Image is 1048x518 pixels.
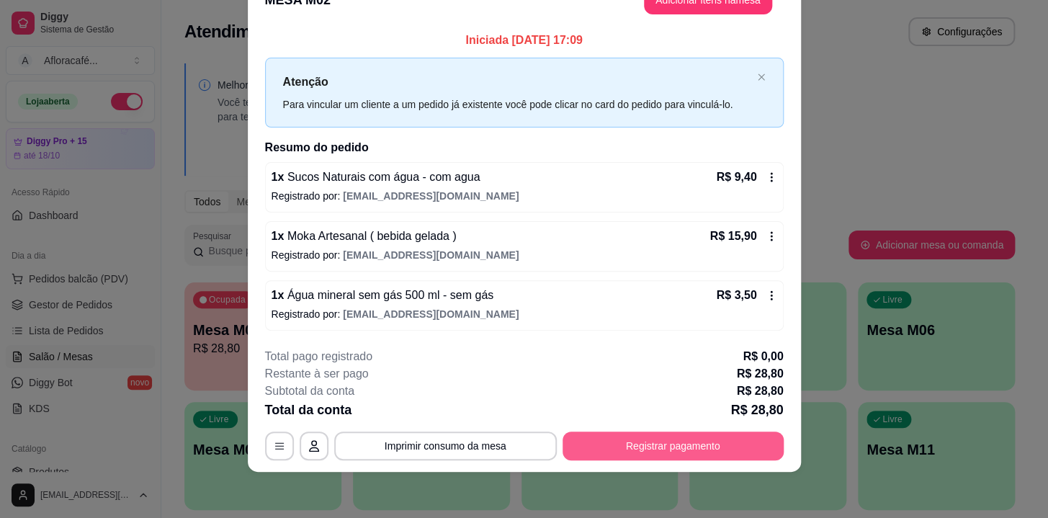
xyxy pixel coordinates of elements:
p: Subtotal da conta [265,383,355,400]
p: Registrado por: [272,248,777,262]
span: [EMAIL_ADDRESS][DOMAIN_NAME] [343,249,519,261]
p: R$ 28,80 [737,383,784,400]
p: Restante à ser pago [265,365,369,383]
button: Imprimir consumo da mesa [334,432,557,460]
p: 1 x [272,169,480,186]
p: Total da conta [265,400,352,420]
p: R$ 3,50 [716,287,756,304]
p: 1 x [272,287,494,304]
span: Água mineral sem gás 500 ml - sem gás [284,289,493,301]
p: Total pago registrado [265,348,372,365]
p: Atenção [283,73,751,91]
p: Registrado por: [272,189,777,203]
p: Iniciada [DATE] 17:09 [265,32,784,49]
span: Moka Artesanal ( bebida gelada ) [284,230,456,242]
p: R$ 28,80 [730,400,783,420]
p: Registrado por: [272,307,777,321]
span: [EMAIL_ADDRESS][DOMAIN_NAME] [343,308,519,320]
p: R$ 15,90 [710,228,757,245]
h2: Resumo do pedido [265,139,784,156]
p: 1 x [272,228,457,245]
p: R$ 9,40 [716,169,756,186]
span: [EMAIL_ADDRESS][DOMAIN_NAME] [343,190,519,202]
p: R$ 0,00 [743,348,783,365]
span: Sucos Naturais com água - com agua [284,171,480,183]
div: Para vincular um cliente a um pedido já existente você pode clicar no card do pedido para vinculá... [283,97,751,112]
span: close [757,73,766,81]
p: R$ 28,80 [737,365,784,383]
button: close [757,73,766,82]
button: Registrar pagamento [563,432,784,460]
